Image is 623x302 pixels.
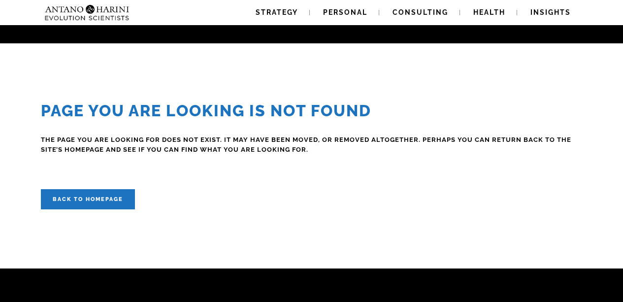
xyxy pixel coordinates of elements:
[530,8,571,16] span: Insights
[41,189,135,209] a: Back to homepage
[323,8,367,16] span: Personal
[473,8,505,16] span: Health
[256,8,298,16] span: Strategy
[41,101,583,120] h2: Page you are looking is Not Found
[393,8,448,16] span: Consulting
[41,135,583,155] h4: The page you are looking for does not exist. It may have been moved, or removed altogether. Perha...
